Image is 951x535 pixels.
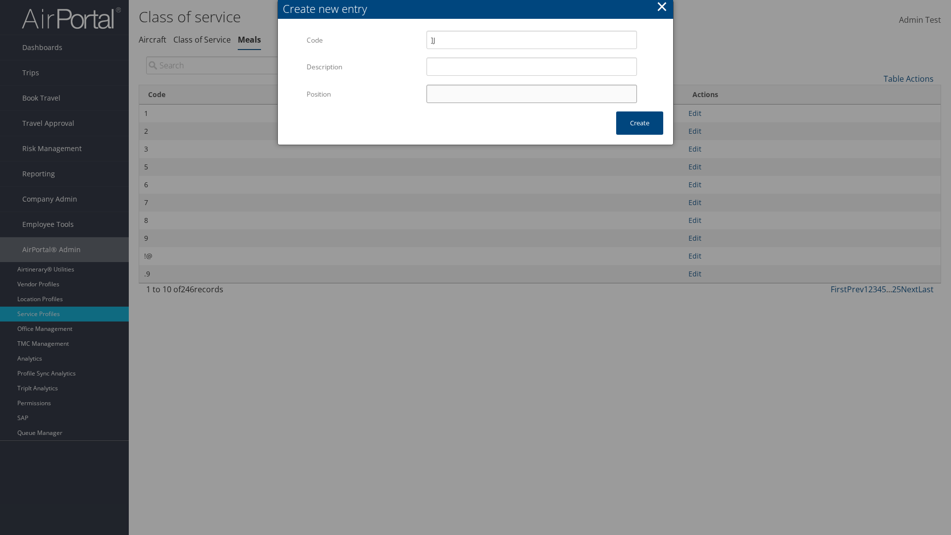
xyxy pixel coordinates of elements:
[616,111,663,135] button: Create
[283,1,673,16] div: Create new entry
[307,31,419,50] label: Code
[307,57,419,76] label: Description
[307,85,419,104] label: Position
